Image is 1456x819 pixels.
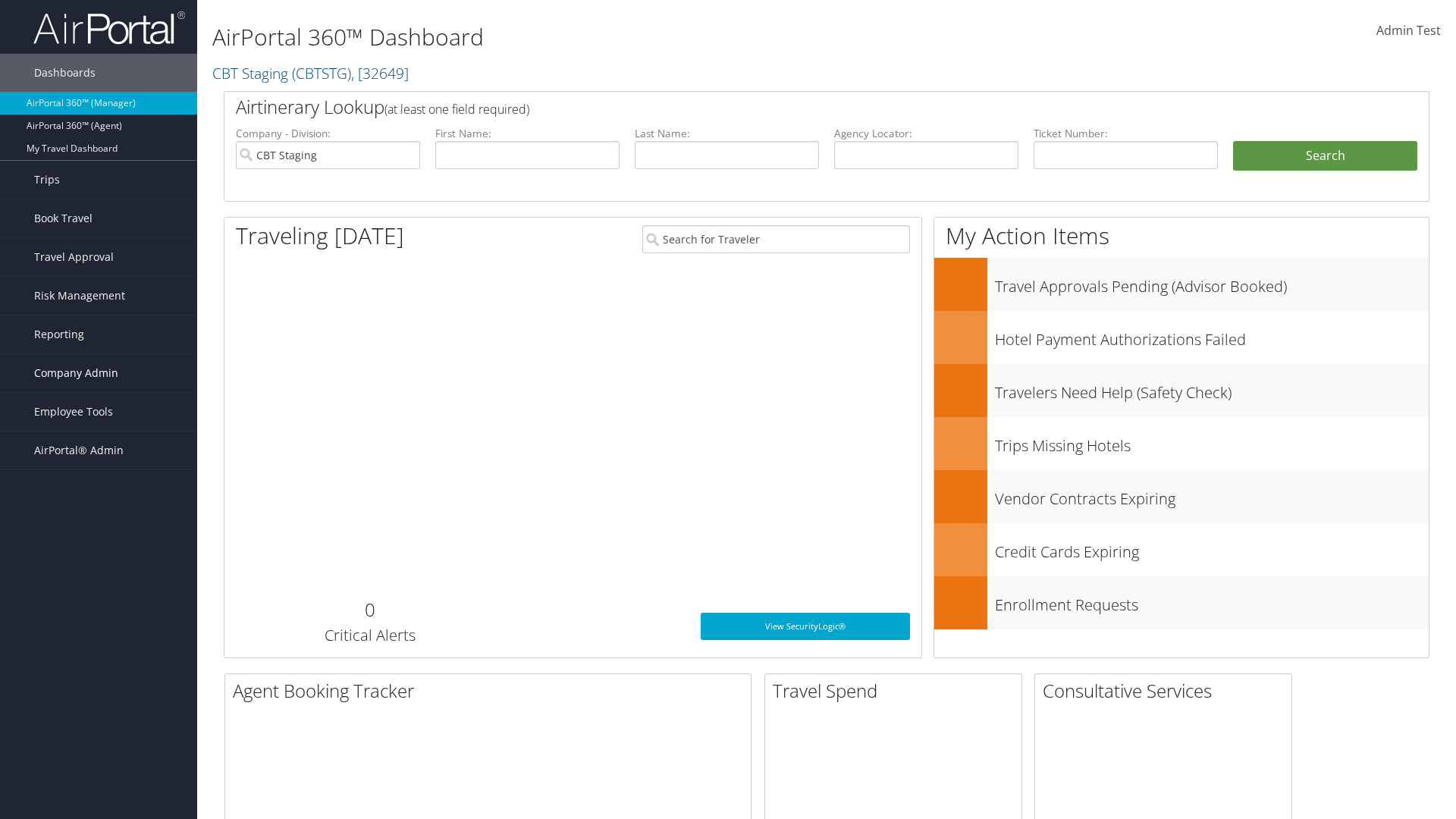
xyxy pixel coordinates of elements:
h3: Hotel Payment Authorizations Failed [995,322,1429,350]
span: Reporting [34,315,84,353]
span: Book Travel [34,199,93,237]
h2: Agent Booking Tracker [233,678,751,704]
img: airportal-logo.png [33,10,185,45]
a: Admin Test [1376,8,1441,55]
h3: Travel Approvals Pending (Advisor Booked) [995,268,1429,297]
span: Dashboards [34,54,96,92]
h1: My Action Items [934,220,1429,252]
a: Hotel Payment Authorizations Failed [934,311,1429,364]
span: Admin Test [1376,22,1441,39]
span: Employee Tools [34,393,113,431]
a: Travelers Need Help (Safety Check) [934,364,1429,417]
h2: 0 [236,597,504,623]
input: Search for Traveler [642,225,910,253]
label: First Name: [435,126,620,141]
h3: Credit Cards Expiring [995,534,1429,563]
h3: Enrollment Requests [995,587,1429,616]
a: Enrollment Requests [934,576,1429,629]
a: Credit Cards Expiring [934,523,1429,576]
span: AirPortal® Admin [34,431,124,469]
span: (at least one field required) [384,101,529,118]
button: Search [1233,141,1417,171]
span: Travel Approval [34,238,114,276]
a: Travel Approvals Pending (Advisor Booked) [934,258,1429,311]
span: Trips [34,161,60,199]
label: Ticket Number: [1034,126,1218,141]
a: CBT Staging [212,63,409,83]
h1: AirPortal 360™ Dashboard [212,21,1031,53]
label: Agency Locator: [834,126,1018,141]
span: , [ 32649 ] [351,63,409,83]
span: Risk Management [34,277,125,315]
a: Vendor Contracts Expiring [934,470,1429,523]
label: Company - Division: [236,126,420,141]
label: Last Name: [635,126,819,141]
span: Company Admin [34,354,118,392]
h2: Travel Spend [773,678,1021,704]
a: Trips Missing Hotels [934,417,1429,470]
h1: Traveling [DATE] [236,220,404,252]
span: ( CBTSTG ) [292,63,351,83]
h2: Airtinerary Lookup [236,94,1317,120]
h2: Consultative Services [1043,678,1291,704]
h3: Vendor Contracts Expiring [995,481,1429,510]
h3: Travelers Need Help (Safety Check) [995,375,1429,403]
h3: Critical Alerts [236,625,504,646]
a: View SecurityLogic® [701,613,910,640]
h3: Trips Missing Hotels [995,428,1429,457]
